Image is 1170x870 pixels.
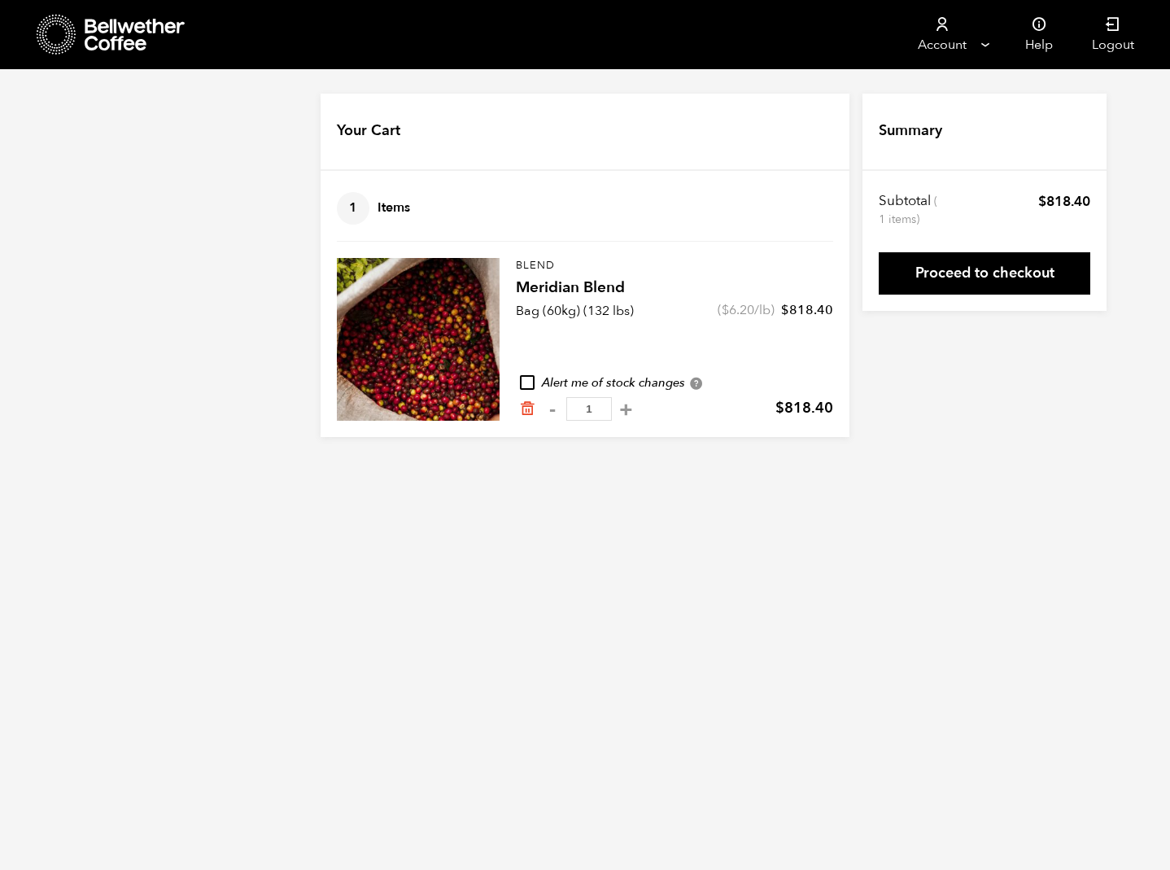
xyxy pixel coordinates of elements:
bdi: 6.20 [722,301,754,319]
span: ( /lb) [718,301,775,319]
a: Remove from cart [519,400,535,418]
span: 1 [337,192,369,225]
h4: Items [337,192,410,225]
button: - [542,401,562,418]
bdi: 818.40 [1038,192,1090,211]
a: Proceed to checkout [879,252,1090,295]
span: $ [781,301,789,319]
p: Bag (60kg) (132 lbs) [516,301,634,321]
h4: Meridian Blend [516,277,833,299]
h4: Your Cart [337,120,400,142]
div: Alert me of stock changes [516,374,833,392]
bdi: 818.40 [781,301,833,319]
th: Subtotal [879,192,940,228]
p: Blend [516,258,833,274]
input: Qty [566,397,612,421]
bdi: 818.40 [775,398,833,418]
span: $ [1038,192,1046,211]
h4: Summary [879,120,942,142]
span: $ [722,301,729,319]
button: + [616,401,636,418]
span: $ [775,398,784,418]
